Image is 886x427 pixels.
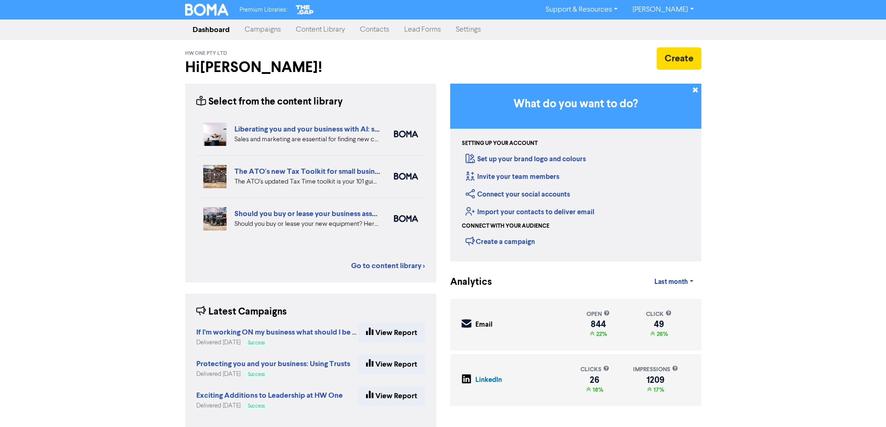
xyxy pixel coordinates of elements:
[466,234,535,248] div: Create a campaign
[234,209,386,218] a: Should you buy or lease your business assets?
[450,275,480,289] div: Analytics
[234,219,380,229] div: Should you buy or lease your new equipment? Here are some pros and cons of each. We also can revi...
[448,20,488,39] a: Settings
[196,370,350,379] div: Delivered [DATE]
[586,321,610,328] div: 844
[196,361,350,368] a: Protecting you and your business: Using Trusts
[394,131,418,138] img: boma
[591,386,603,394] span: 18%
[394,215,418,222] img: boma_accounting
[625,2,701,17] a: [PERSON_NAME]
[185,20,237,39] a: Dashboard
[234,135,380,145] div: Sales and marketing are essential for finding new customers but eat into your business time. We e...
[234,125,436,134] a: Liberating you and your business with AI: sales and marketing
[466,172,560,181] a: Invite your team members
[358,355,425,374] a: View Report
[196,338,358,347] div: Delivered [DATE]
[466,190,570,199] a: Connect your social accounts
[594,330,607,338] span: 22%
[657,47,701,70] button: Create
[294,4,315,16] img: The Gap
[655,330,668,338] span: 26%
[647,273,701,291] a: Last month
[475,375,502,386] div: LinkedIn
[839,382,886,427] iframe: Chat Widget
[185,50,227,57] span: HW One Pty Ltd
[353,20,397,39] a: Contacts
[248,404,265,408] span: Success
[633,365,678,374] div: impressions
[586,310,610,319] div: open
[466,208,594,217] a: Import your contacts to deliver email
[652,386,664,394] span: 17%
[646,310,672,319] div: click
[466,155,586,164] a: Set up your brand logo and colours
[358,323,425,342] a: View Report
[538,2,625,17] a: Support & Resources
[633,376,678,384] div: 1209
[240,7,287,13] span: Premium Libraries:
[394,173,418,180] img: boma
[646,321,672,328] div: 49
[185,59,436,76] h2: Hi [PERSON_NAME] !
[462,139,538,148] div: Setting up your account
[196,359,350,368] strong: Protecting you and your business: Using Trusts
[462,222,549,230] div: Connect with your audience
[234,167,412,176] a: The ATO's new Tax Toolkit for small business owners
[196,392,343,400] a: Exciting Additions to Leadership at HW One
[248,341,265,345] span: Success
[196,305,287,319] div: Latest Campaigns
[196,401,343,410] div: Delivered [DATE]
[351,260,425,271] a: Go to content library >
[234,177,380,187] div: The ATO’s updated Tax Time toolkit is your 101 guide to business taxes. We’ve summarised the key ...
[196,329,374,336] a: If I’m working ON my business what should I be doing?
[475,320,493,330] div: Email
[580,365,609,374] div: clicks
[288,20,353,39] a: Content Library
[196,391,343,400] strong: Exciting Additions to Leadership at HW One
[654,278,688,286] span: Last month
[450,84,701,262] div: Getting Started in BOMA
[237,20,288,39] a: Campaigns
[248,372,265,377] span: Success
[196,95,343,109] div: Select from the content library
[464,98,687,111] h3: What do you want to do?
[580,376,609,384] div: 26
[196,328,374,337] strong: If I’m working ON my business what should I be doing?
[397,20,448,39] a: Lead Forms
[185,4,229,16] img: BOMA Logo
[358,386,425,406] a: View Report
